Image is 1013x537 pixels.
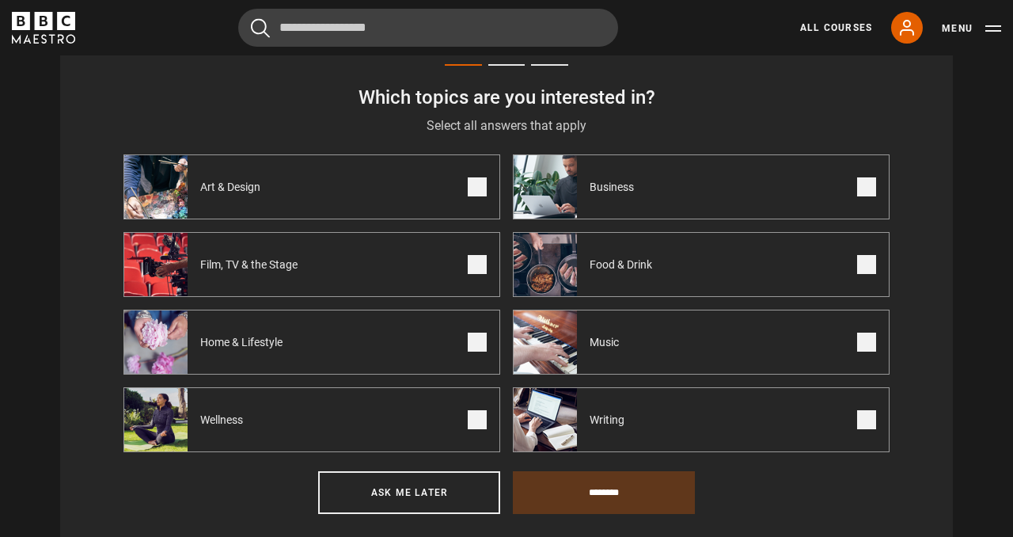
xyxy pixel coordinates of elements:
span: Writing [577,412,643,428]
span: Music [577,334,638,350]
input: Search [238,9,618,47]
button: Submit the search query [251,18,270,38]
span: Business [577,179,653,195]
button: Toggle navigation [942,21,1001,36]
button: Ask me later [318,471,500,514]
svg: BBC Maestro [12,12,75,44]
span: Art & Design [188,179,279,195]
span: Home & Lifestyle [188,334,302,350]
span: Wellness [188,412,262,428]
span: Film, TV & the Stage [188,257,317,272]
span: Food & Drink [577,257,671,272]
p: Select all answers that apply [123,116,890,135]
h3: Which topics are you interested in? [123,85,890,110]
a: All Courses [800,21,872,35]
